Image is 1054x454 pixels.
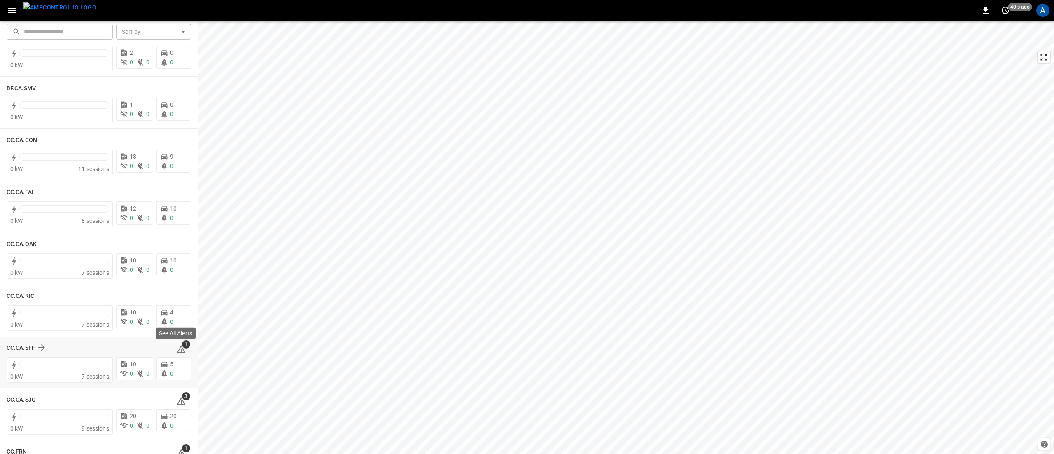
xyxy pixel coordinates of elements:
[130,163,133,169] span: 0
[170,318,173,325] span: 0
[7,395,36,405] h6: CC.CA.SJO
[130,413,136,419] span: 20
[130,318,133,325] span: 0
[7,188,33,197] h6: CC.CA.FAI
[10,425,23,432] span: 0 kW
[82,321,109,328] span: 7 sessions
[7,136,37,145] h6: CC.CA.CON
[10,269,23,276] span: 0 kW
[130,205,136,212] span: 12
[170,370,173,377] span: 0
[10,218,23,224] span: 0 kW
[130,215,133,221] span: 0
[10,321,23,328] span: 0 kW
[170,309,173,316] span: 4
[130,153,136,160] span: 18
[999,4,1012,17] button: set refresh interval
[130,422,133,429] span: 0
[146,422,149,429] span: 0
[130,59,133,66] span: 0
[130,101,133,108] span: 1
[10,114,23,120] span: 0 kW
[1036,4,1049,17] div: profile-icon
[170,49,173,56] span: 0
[130,309,136,316] span: 10
[170,59,173,66] span: 0
[170,257,177,264] span: 10
[82,373,109,380] span: 7 sessions
[170,205,177,212] span: 10
[7,344,35,353] h6: CC.CA.SFF
[1008,3,1032,11] span: 40 s ago
[146,163,149,169] span: 0
[7,84,36,93] h6: BF.CA.SMV
[170,153,173,160] span: 9
[10,62,23,68] span: 0 kW
[130,267,133,273] span: 0
[130,257,136,264] span: 10
[159,329,192,337] p: See All Alerts
[130,361,136,367] span: 10
[10,166,23,172] span: 0 kW
[146,370,149,377] span: 0
[146,318,149,325] span: 0
[7,292,34,301] h6: CC.CA.RIC
[170,361,173,367] span: 5
[146,267,149,273] span: 0
[78,166,109,172] span: 11 sessions
[170,101,173,108] span: 0
[146,111,149,117] span: 0
[170,267,173,273] span: 0
[82,269,109,276] span: 7 sessions
[170,422,173,429] span: 0
[82,218,109,224] span: 8 sessions
[170,163,173,169] span: 0
[23,2,96,13] img: ampcontrol.io logo
[7,240,37,249] h6: CC.CA.OAK
[10,373,23,380] span: 0 kW
[182,444,190,452] span: 1
[170,215,173,221] span: 0
[146,215,149,221] span: 0
[146,59,149,66] span: 0
[82,425,109,432] span: 9 sessions
[130,111,133,117] span: 0
[130,370,133,377] span: 0
[130,49,133,56] span: 2
[170,413,177,419] span: 20
[182,392,190,400] span: 3
[170,111,173,117] span: 0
